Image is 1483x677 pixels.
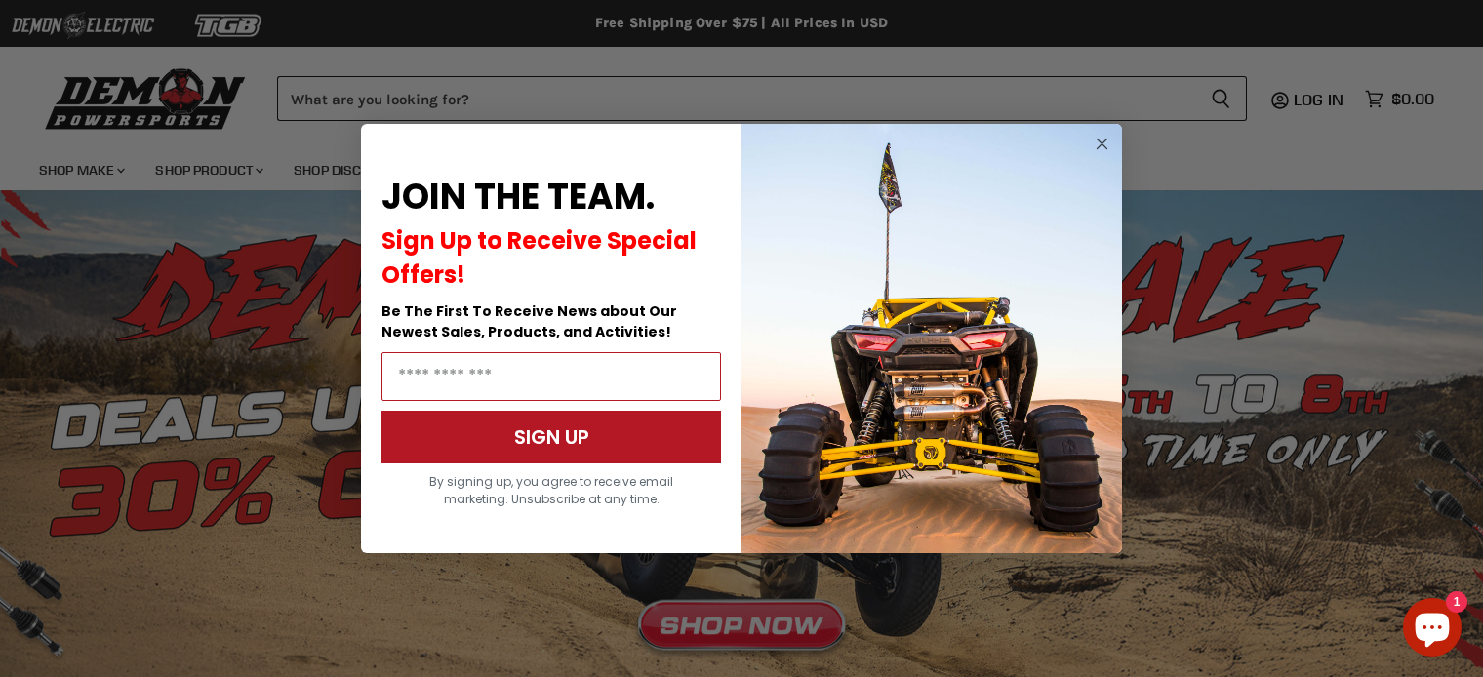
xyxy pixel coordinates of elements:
[429,473,673,507] span: By signing up, you agree to receive email marketing. Unsubscribe at any time.
[1090,132,1114,156] button: Close dialog
[381,352,721,401] input: Email Address
[381,172,655,221] span: JOIN THE TEAM.
[741,124,1122,553] img: a9095488-b6e7-41ba-879d-588abfab540b.jpeg
[381,224,697,291] span: Sign Up to Receive Special Offers!
[1397,598,1467,661] inbox-online-store-chat: Shopify online store chat
[381,301,677,341] span: Be The First To Receive News about Our Newest Sales, Products, and Activities!
[381,411,721,463] button: SIGN UP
